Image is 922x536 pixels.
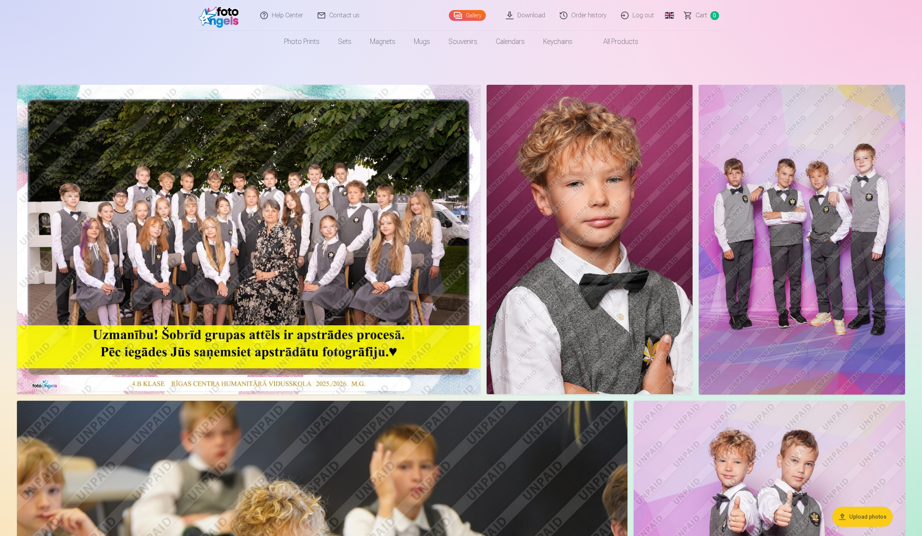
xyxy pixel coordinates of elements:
[487,31,534,52] a: Calendars
[329,31,361,52] a: Sets
[832,507,893,527] button: Upload photos
[696,11,707,20] span: Сart
[710,11,719,20] span: 0
[582,31,648,52] a: All products
[449,10,486,21] a: Gallery
[439,31,487,52] a: Souvenirs
[361,31,405,52] a: Magnets
[199,3,243,28] img: /fa1
[405,31,439,52] a: Mugs
[275,31,329,52] a: Photo prints
[534,31,582,52] a: Keychains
